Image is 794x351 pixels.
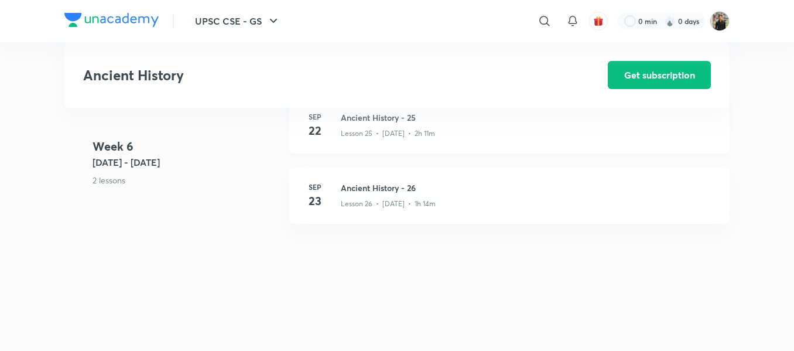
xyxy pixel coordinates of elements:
h5: [DATE] - [DATE] [93,155,280,169]
h4: Week 6 [93,138,280,155]
h4: 22 [303,122,327,139]
button: Get subscription [608,61,711,89]
p: Lesson 25 • [DATE] • 2h 11m [341,128,435,139]
button: UPSC CSE - GS [188,9,288,33]
h4: 23 [303,192,327,210]
img: avatar [593,16,604,26]
h3: Ancient History - 26 [341,182,716,194]
img: Company Logo [64,13,159,27]
p: Lesson 26 • [DATE] • 1h 14m [341,199,436,209]
a: Sep22Ancient History - 25Lesson 25 • [DATE] • 2h 11m [289,97,730,168]
h6: Sep [303,111,327,122]
p: 2 lessons [93,174,280,186]
a: Sep23Ancient History - 26Lesson 26 • [DATE] • 1h 14m [289,168,730,238]
h6: Sep [303,182,327,192]
img: streak [664,15,676,27]
a: Company Logo [64,13,159,30]
h3: Ancient History - 25 [341,111,716,124]
img: Yudhishthir [710,11,730,31]
button: avatar [589,12,608,30]
h3: Ancient History [83,67,542,84]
